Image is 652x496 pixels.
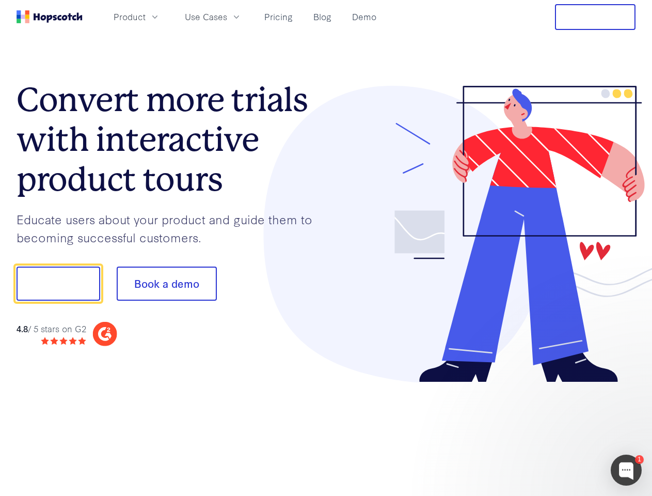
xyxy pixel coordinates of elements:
button: Use Cases [179,8,248,25]
button: Show me! [17,267,100,301]
a: Home [17,10,83,23]
div: / 5 stars on G2 [17,322,86,335]
a: Demo [348,8,380,25]
strong: 4.8 [17,322,28,334]
p: Educate users about your product and guide them to becoming successful customers. [17,210,326,246]
button: Product [107,8,166,25]
span: Product [114,10,146,23]
h1: Convert more trials with interactive product tours [17,80,326,199]
div: 1 [635,455,644,464]
button: Free Trial [555,4,635,30]
span: Use Cases [185,10,227,23]
a: Blog [309,8,336,25]
button: Book a demo [117,267,217,301]
a: Pricing [260,8,297,25]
